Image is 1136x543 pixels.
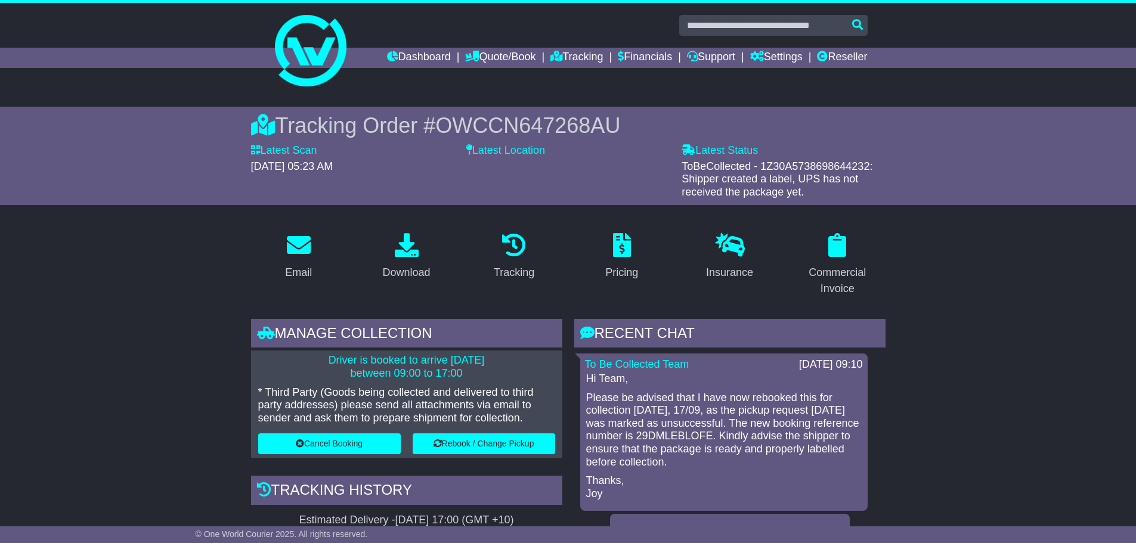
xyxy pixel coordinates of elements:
p: * Third Party (Goods being collected and delivered to third party addresses) please send all atta... [258,386,555,425]
div: Pricing [605,265,638,281]
button: Cancel Booking [258,433,401,454]
p: Driver is booked to arrive [DATE] between 09:00 to 17:00 [258,354,555,380]
a: Reseller [817,48,867,68]
div: Tracking history [251,476,562,508]
div: Insurance [706,265,753,281]
label: Latest Location [466,144,545,157]
label: Latest Scan [251,144,317,157]
a: To Be Collected Team [585,358,689,370]
a: Tracking [550,48,603,68]
a: Insurance [698,229,761,285]
div: Tracking Order # [251,113,886,138]
a: Email [277,229,320,285]
span: © One World Courier 2025. All rights reserved. [196,529,368,539]
div: Email [285,265,312,281]
span: OWCCN647268AU [435,113,620,138]
a: Dashboard [387,48,451,68]
div: [DATE] 17:00 (GMT +10) [395,514,514,527]
a: Settings [750,48,803,68]
div: Download [382,265,430,281]
p: Please be advised that I have now rebooked this for collection [DATE], 17/09, as the pickup reque... [586,392,862,469]
a: Download [374,229,438,285]
a: Quote/Book [465,48,536,68]
div: RECENT CHAT [574,319,886,351]
div: Manage collection [251,319,562,351]
div: Tracking [494,265,534,281]
p: Hi Team, [586,373,862,386]
div: [DATE] 09:10 [799,358,863,371]
div: [DATE] 09:09 [615,525,845,538]
a: Support [687,48,735,68]
span: ToBeCollected - 1Z30A5738698644232: Shipper created a label, UPS has not received the package yet. [682,160,872,198]
button: Rebook / Change Pickup [413,433,555,454]
a: Commercial Invoice [790,229,886,301]
a: Financials [618,48,672,68]
p: Thanks, Joy [586,474,862,500]
span: [DATE] 05:23 AM [251,160,333,172]
label: Latest Status [682,144,758,157]
div: Estimated Delivery - [251,514,562,527]
div: Commercial Invoice [797,265,878,297]
a: Tracking [486,229,542,285]
a: Pricing [598,229,646,285]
